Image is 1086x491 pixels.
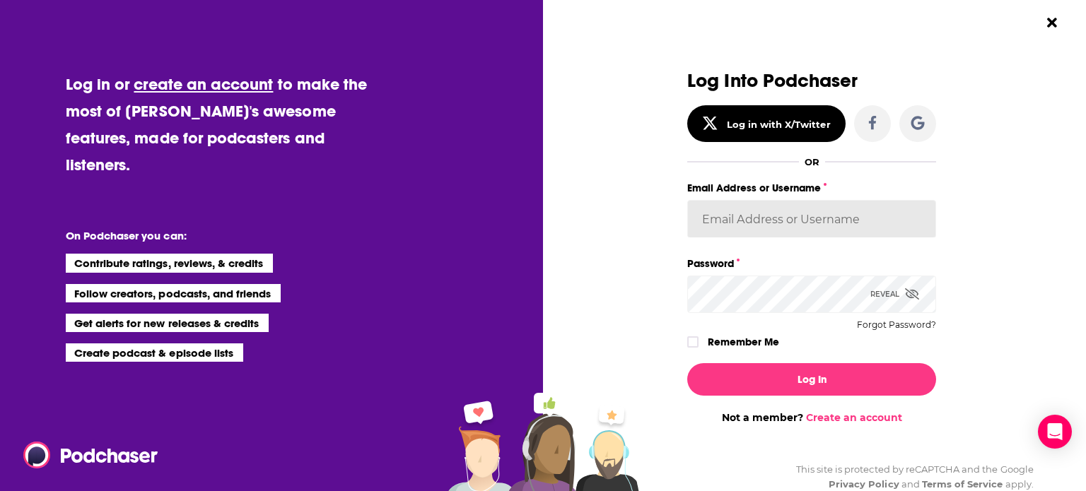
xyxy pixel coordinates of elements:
a: Podchaser - Follow, Share and Rate Podcasts [23,442,148,468]
a: Privacy Policy [829,478,899,490]
label: Password [687,254,936,273]
div: Log in with X/Twitter [727,119,831,130]
div: Reveal [870,276,919,313]
input: Email Address or Username [687,200,936,238]
label: Email Address or Username [687,179,936,197]
li: Create podcast & episode lists [66,343,243,362]
a: Create an account [806,411,902,424]
button: Log in with X/Twitter [687,105,846,142]
button: Close Button [1039,9,1065,36]
li: Contribute ratings, reviews, & credits [66,254,274,272]
div: OR [805,156,819,167]
a: create an account [134,74,273,94]
a: Terms of Service [922,478,1003,490]
li: On Podchaser you can: [66,229,349,242]
li: Get alerts for new releases & credits [66,314,269,332]
button: Forgot Password? [857,320,936,330]
button: Log In [687,363,936,396]
label: Remember Me [708,333,779,351]
img: Podchaser - Follow, Share and Rate Podcasts [23,442,159,468]
div: Not a member? [687,411,936,424]
div: Open Intercom Messenger [1038,415,1072,449]
h3: Log Into Podchaser [687,71,936,91]
li: Follow creators, podcasts, and friends [66,284,281,302]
